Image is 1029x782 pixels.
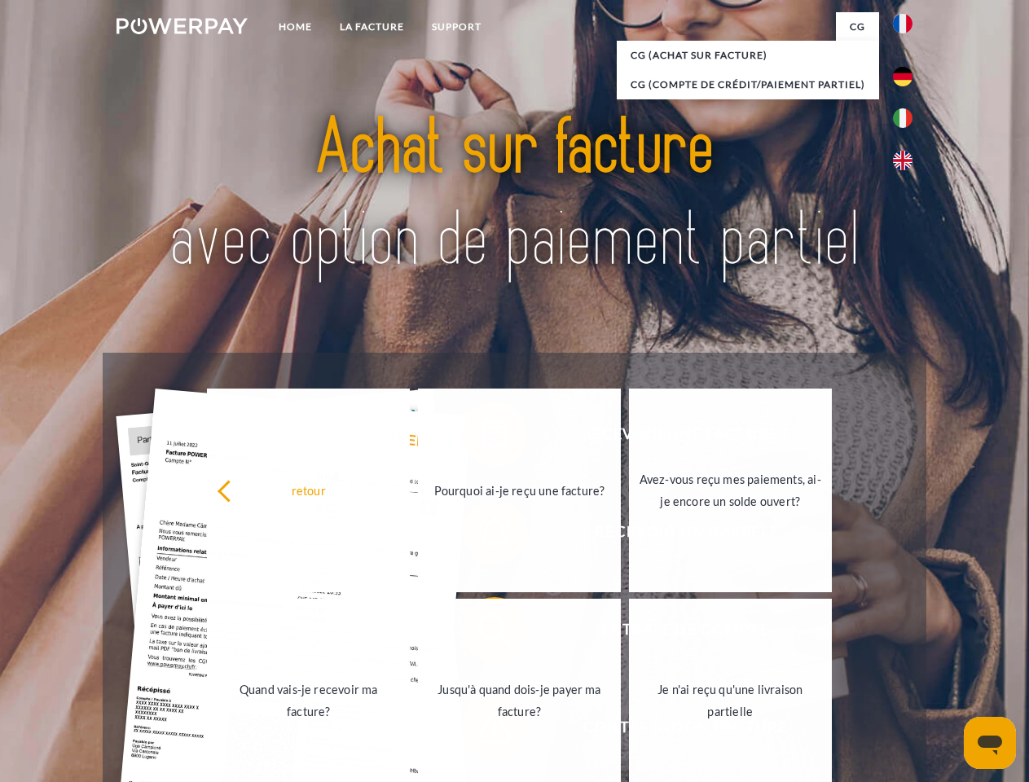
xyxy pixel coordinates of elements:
img: title-powerpay_fr.svg [156,78,873,312]
div: Je n'ai reçu qu'une livraison partielle [639,679,822,723]
img: fr [893,14,912,33]
a: CG (achat sur facture) [617,41,879,70]
div: Avez-vous reçu mes paiements, ai-je encore un solde ouvert? [639,468,822,512]
div: retour [217,479,400,501]
div: Jusqu'à quand dois-je payer ma facture? [428,679,611,723]
a: CG [836,12,879,42]
iframe: Bouton de lancement de la fenêtre de messagerie [964,717,1016,769]
a: LA FACTURE [326,12,418,42]
a: Avez-vous reçu mes paiements, ai-je encore un solde ouvert? [629,389,832,592]
img: en [893,151,912,170]
a: Home [265,12,326,42]
img: de [893,67,912,86]
img: logo-powerpay-white.svg [117,18,248,34]
a: Support [418,12,495,42]
div: Quand vais-je recevoir ma facture? [217,679,400,723]
a: CG (Compte de crédit/paiement partiel) [617,70,879,99]
div: Pourquoi ai-je reçu une facture? [428,479,611,501]
img: it [893,108,912,128]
